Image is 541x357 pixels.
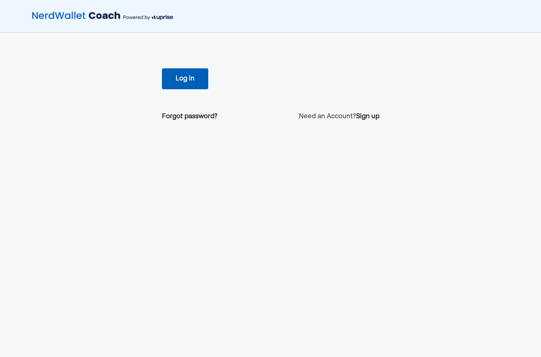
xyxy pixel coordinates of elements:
[162,68,208,89] button: Log in
[356,112,379,121] a: Sign up
[299,112,379,121] p: Need an Account?
[162,112,218,121] a: Forgot password?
